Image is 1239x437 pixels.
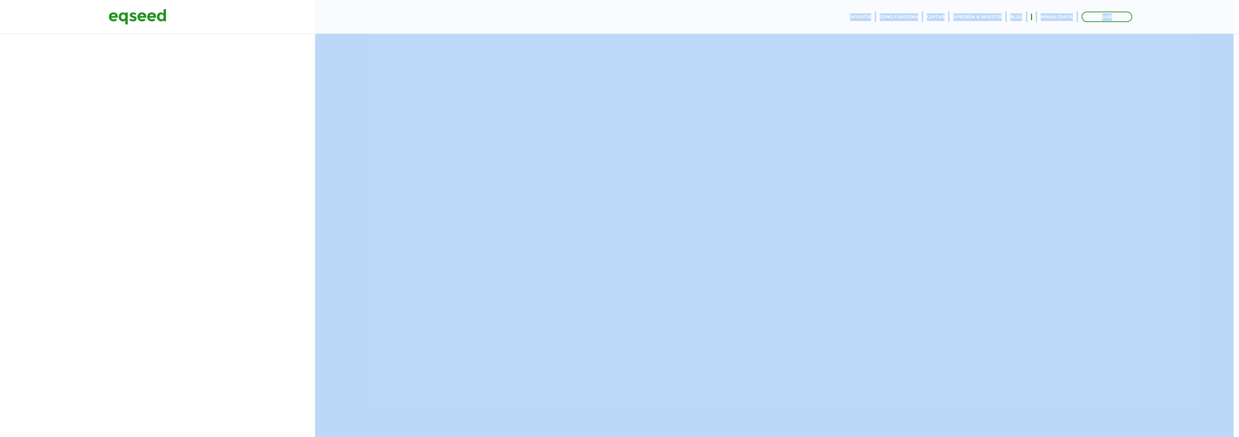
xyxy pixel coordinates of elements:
a: Como funciona [880,15,918,20]
a: Investir [850,15,871,20]
a: Minha conta [1041,15,1073,20]
a: Blog [1010,15,1022,20]
a: Aprenda a investir [953,15,1002,20]
img: EqSeed [109,7,166,26]
a: Captar [927,15,945,20]
a: Sair [1082,12,1132,22]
